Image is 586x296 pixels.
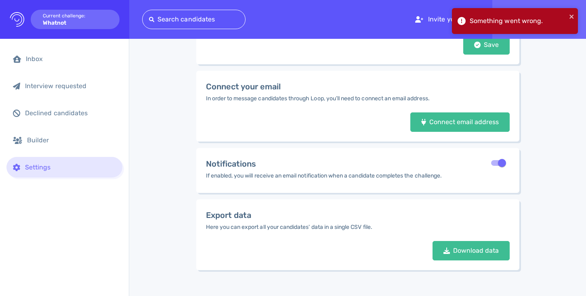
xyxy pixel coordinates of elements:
[206,94,430,103] div: In order to message candidates through Loop, you’ll need to connect an email address.
[410,112,510,132] button: Connect email address
[25,163,116,171] div: Settings
[27,136,116,144] div: Builder
[470,16,567,26] div: Something went wrong.
[25,82,116,90] div: Interview requested
[206,223,372,231] div: Here you can export all your candidates' data in a single CSV file.
[417,119,503,125] div: Connect email address
[206,158,442,170] div: Notifications
[206,209,372,221] div: Export data
[470,42,503,48] div: Save
[206,80,430,93] div: Connect your email
[439,248,503,254] div: Download data
[433,241,510,260] button: Download data
[463,35,510,55] button: Save
[569,11,575,21] button: close
[26,55,116,63] div: Inbox
[25,109,116,117] div: Declined candidates
[206,171,442,180] div: If enabled, you will receive an email notification when a candidate completes the challenge.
